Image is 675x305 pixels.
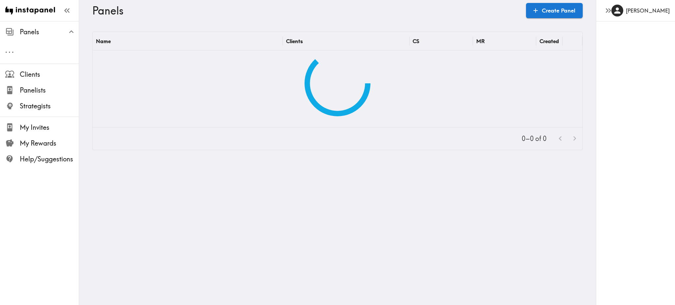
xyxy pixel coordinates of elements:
[413,38,419,44] div: CS
[20,27,79,37] span: Panels
[522,134,546,143] p: 0–0 of 0
[9,46,11,54] span: .
[526,3,583,18] a: Create Panel
[92,4,521,17] h3: Panels
[20,123,79,132] span: My Invites
[626,7,670,14] h6: [PERSON_NAME]
[20,139,79,148] span: My Rewards
[476,38,485,44] div: MR
[286,38,303,44] div: Clients
[5,46,7,54] span: .
[12,46,14,54] span: .
[540,38,559,44] div: Created
[20,101,79,111] span: Strategists
[96,38,111,44] div: Name
[20,154,79,164] span: Help/Suggestions
[20,86,79,95] span: Panelists
[20,70,79,79] span: Clients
